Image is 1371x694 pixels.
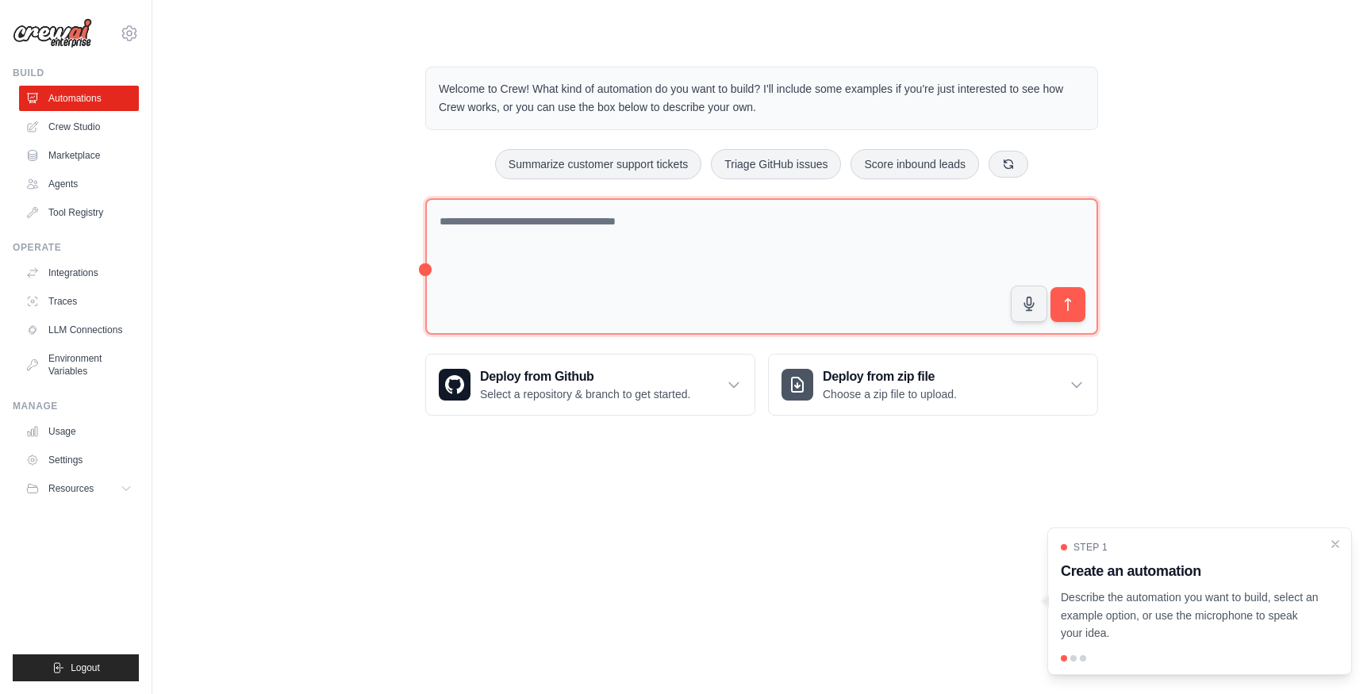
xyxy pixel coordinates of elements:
[495,149,701,179] button: Summarize customer support tickets
[19,260,139,286] a: Integrations
[19,86,139,111] a: Automations
[19,317,139,343] a: LLM Connections
[823,367,957,386] h3: Deploy from zip file
[48,482,94,495] span: Resources
[19,476,139,501] button: Resources
[1073,541,1108,554] span: Step 1
[71,661,100,674] span: Logout
[19,143,139,168] a: Marketplace
[19,200,139,225] a: Tool Registry
[19,346,139,384] a: Environment Variables
[19,114,139,140] a: Crew Studio
[1061,589,1319,642] p: Describe the automation you want to build, select an example option, or use the microphone to spe...
[13,18,92,48] img: Logo
[19,289,139,314] a: Traces
[13,400,139,412] div: Manage
[480,367,690,386] h3: Deploy from Github
[1292,618,1371,694] iframe: Chat Widget
[19,419,139,444] a: Usage
[480,386,690,402] p: Select a repository & branch to get started.
[851,149,979,179] button: Score inbound leads
[19,171,139,197] a: Agents
[13,241,139,254] div: Operate
[823,386,957,402] p: Choose a zip file to upload.
[13,654,139,681] button: Logout
[1061,560,1319,582] h3: Create an automation
[13,67,139,79] div: Build
[19,447,139,473] a: Settings
[1329,538,1342,550] button: Close walkthrough
[439,80,1085,117] p: Welcome to Crew! What kind of automation do you want to build? I'll include some examples if you'...
[711,149,841,179] button: Triage GitHub issues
